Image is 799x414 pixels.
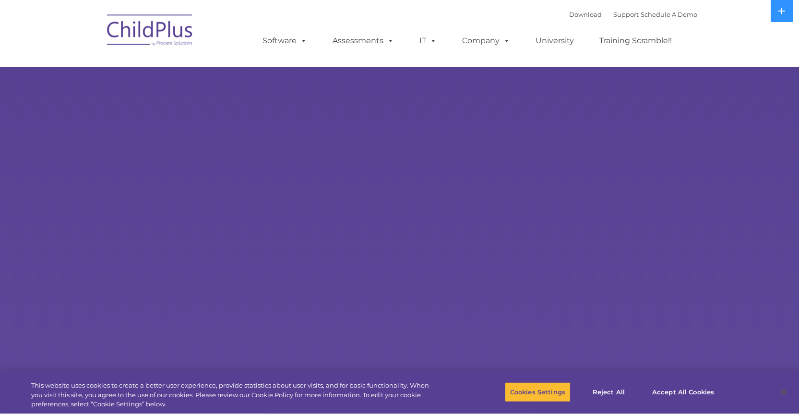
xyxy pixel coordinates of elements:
[590,31,681,50] a: Training Scramble!!
[773,381,794,402] button: Close
[453,31,520,50] a: Company
[526,31,584,50] a: University
[410,31,446,50] a: IT
[613,11,639,18] a: Support
[647,382,719,402] button: Accept All Cookies
[253,31,317,50] a: Software
[323,31,404,50] a: Assessments
[569,11,602,18] a: Download
[579,382,639,402] button: Reject All
[641,11,697,18] a: Schedule A Demo
[569,11,697,18] font: |
[505,382,571,402] button: Cookies Settings
[31,381,440,409] div: This website uses cookies to create a better user experience, provide statistics about user visit...
[102,8,198,56] img: ChildPlus by Procare Solutions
